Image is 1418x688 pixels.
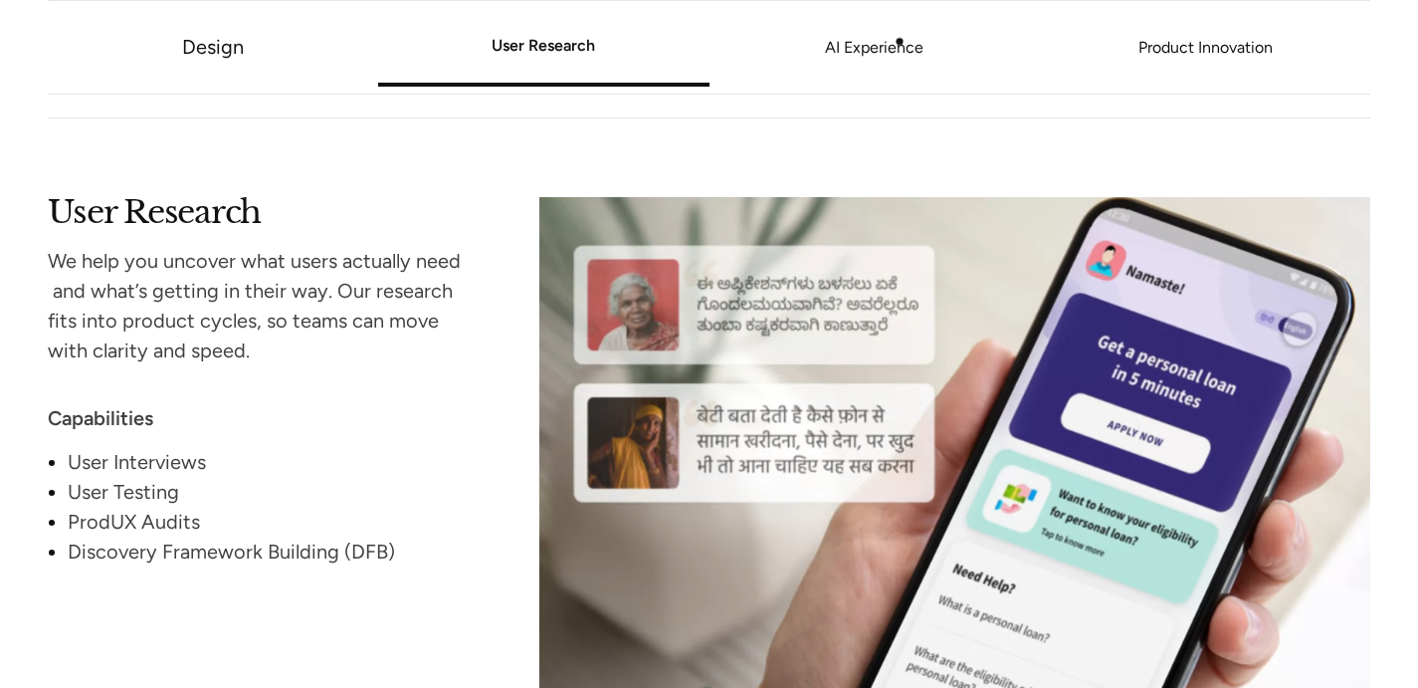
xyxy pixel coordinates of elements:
a: User Research [378,40,709,52]
div: User Interviews [68,447,464,477]
div: We help you uncover what users actually need and what’s getting in their way. Our research fits i... [48,246,464,365]
a: AI Experience [709,42,1040,54]
div: User Testing [68,477,464,507]
div: ProdUX Audits [68,507,464,537]
a: Product Innovation [1040,42,1370,54]
h2: User Research [48,197,464,224]
a: Design [182,35,244,59]
div: Discovery Framework Building (DFB) [68,537,464,567]
div: Capabilities [48,403,464,433]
